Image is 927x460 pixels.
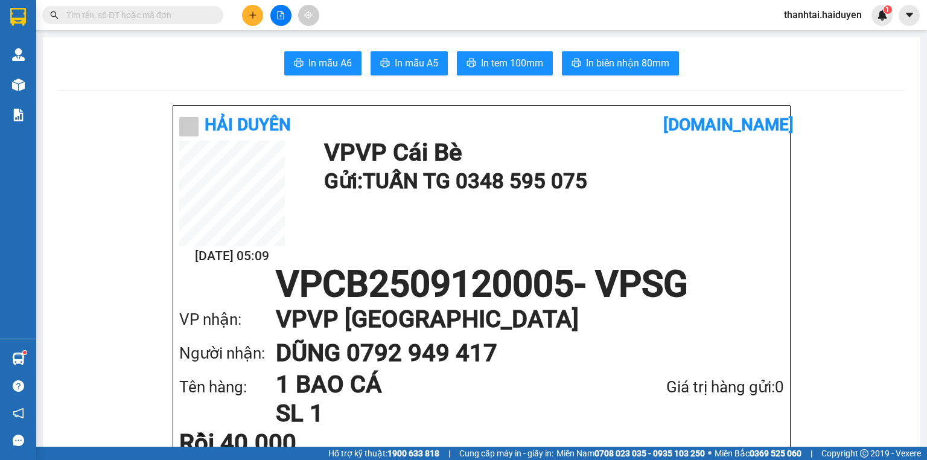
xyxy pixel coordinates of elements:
span: question-circle [13,380,24,392]
span: aim [304,11,313,19]
span: Miền Nam [556,447,705,460]
button: printerIn biên nhận 80mm [562,51,679,75]
span: copyright [860,449,868,458]
input: Tìm tên, số ĐT hoặc mã đơn [66,8,209,22]
img: logo-vxr [10,8,26,26]
h1: DŨNG 0792 949 417 [276,336,760,370]
h1: 1 BAO CÁ [276,370,602,399]
span: search [50,11,59,19]
button: plus [242,5,263,26]
span: caret-down [904,10,915,21]
span: printer [294,58,304,69]
span: Hỗ trợ kỹ thuật: [328,447,439,460]
span: 1 [885,5,890,14]
span: In mẫu A5 [395,56,438,71]
span: Miền Bắc [715,447,801,460]
button: printerIn mẫu A5 [371,51,448,75]
span: printer [572,58,581,69]
strong: 1900 633 818 [387,449,439,458]
b: Hải Duyên [205,115,291,135]
img: icon-new-feature [877,10,888,21]
div: VP nhận: [179,307,276,332]
h1: VP VP [GEOGRAPHIC_DATA] [276,302,760,336]
img: warehouse-icon [12,48,25,61]
span: file-add [276,11,285,19]
span: plus [249,11,257,19]
h1: SL 1 [276,399,602,428]
sup: 1 [884,5,892,14]
div: Giá trị hàng gửi: 0 [602,375,784,400]
span: | [448,447,450,460]
img: solution-icon [12,109,25,121]
h2: [DATE] 05:09 [179,246,285,266]
span: In biên nhận 80mm [586,56,669,71]
button: caret-down [899,5,920,26]
span: In mẫu A6 [308,56,352,71]
img: warehouse-icon [12,78,25,91]
span: Cung cấp máy in - giấy in: [459,447,553,460]
button: file-add [270,5,291,26]
b: [DOMAIN_NAME] [663,115,794,135]
button: printerIn tem 100mm [457,51,553,75]
span: printer [380,58,390,69]
div: Rồi 40.000 [179,431,379,455]
span: ⚪️ [708,451,712,456]
img: warehouse-icon [12,353,25,365]
sup: 1 [23,351,27,354]
span: | [811,447,812,460]
h1: VP VP Cái Bè [324,141,778,165]
span: printer [467,58,476,69]
span: thanhtai.haiduyen [774,7,871,22]
div: Người nhận: [179,341,276,366]
span: notification [13,407,24,419]
strong: 0369 525 060 [750,449,801,458]
strong: 0708 023 035 - 0935 103 250 [594,449,705,458]
span: In tem 100mm [481,56,543,71]
span: message [13,435,24,446]
div: Tên hàng: [179,375,276,400]
button: printerIn mẫu A6 [284,51,362,75]
h1: Gửi: TUẤN TG 0348 595 075 [324,165,778,198]
button: aim [298,5,319,26]
h1: VPCB2509120005 - VPSG [179,266,784,302]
